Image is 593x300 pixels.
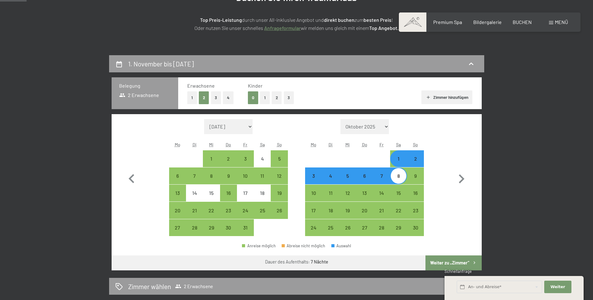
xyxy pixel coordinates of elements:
abbr: Montag [311,142,316,147]
div: Fri Oct 24 2025 [237,202,254,219]
div: 10 [306,191,321,206]
button: 3 [284,91,294,104]
div: Tue Oct 14 2025 [186,185,203,201]
div: 2 [221,156,236,172]
div: Sun Oct 19 2025 [271,185,288,201]
div: 1 [391,156,406,172]
abbr: Sonntag [277,142,282,147]
div: Anreise möglich [237,167,254,184]
div: Anreise nicht möglich [203,185,220,201]
div: 25 [323,225,339,241]
div: Anreise möglich [356,185,373,201]
button: 3 [211,91,221,104]
div: Anreise möglich [220,202,237,219]
div: Anreise möglich [254,202,271,219]
div: Wed Nov 05 2025 [339,167,356,184]
div: 7 [374,173,389,189]
div: Mon Nov 03 2025 [305,167,322,184]
div: Sat Nov 01 2025 [390,150,407,167]
div: 21 [374,208,389,224]
div: Anreise möglich [237,150,254,167]
div: Anreise möglich [203,219,220,236]
div: Anreise möglich [254,167,271,184]
div: 25 [254,208,270,224]
div: Anreise möglich [169,185,186,201]
div: 26 [340,225,355,241]
abbr: Freitag [243,142,247,147]
div: Anreise möglich [271,202,288,219]
div: Anreise möglich [339,202,356,219]
div: 3 [238,156,253,172]
h3: Belegung [119,82,171,89]
button: 2 [199,91,209,104]
div: Anreise nicht möglich [254,185,271,201]
div: 6 [170,173,185,189]
span: Erwachsene [187,83,215,89]
div: Anreise möglich [373,202,390,219]
strong: besten Preis [364,17,391,23]
div: Fri Nov 14 2025 [373,185,390,201]
div: Sun Oct 12 2025 [271,167,288,184]
span: 2 Erwachsene [175,283,213,289]
abbr: Samstag [260,142,265,147]
div: Anreise möglich [203,150,220,167]
div: Sun Nov 16 2025 [407,185,424,201]
div: 12 [271,173,287,189]
div: Anreise möglich [390,150,407,167]
button: Zimmer hinzufügen [421,90,472,104]
div: Anreise möglich [407,202,424,219]
button: Vorheriger Monat [123,119,141,236]
div: Anreise möglich [373,185,390,201]
div: Anreise möglich [271,150,288,167]
strong: Top Preis-Leistung [200,17,242,23]
div: Anreise möglich [390,219,407,236]
button: 2 [272,91,282,104]
span: BUCHEN [513,19,532,25]
button: Nächster Monat [452,119,470,236]
div: Fri Nov 07 2025 [373,167,390,184]
div: Thu Nov 06 2025 [356,167,373,184]
div: Sun Nov 09 2025 [407,167,424,184]
div: Sat Nov 22 2025 [390,202,407,219]
div: 16 [221,191,236,206]
div: Sat Nov 29 2025 [390,219,407,236]
div: Wed Oct 15 2025 [203,185,220,201]
div: Auswahl [331,244,351,248]
div: Anreise möglich [356,202,373,219]
div: 14 [187,191,202,206]
div: 29 [391,225,406,241]
div: Anreise möglich [322,167,339,184]
div: Anreise möglich [407,150,424,167]
div: Anreise nicht möglich [186,185,203,201]
div: Tue Nov 25 2025 [322,219,339,236]
div: 27 [170,225,185,241]
div: 1 [204,156,219,172]
div: Anreise möglich [220,219,237,236]
div: 7 [187,173,202,189]
button: 1 [187,91,197,104]
div: 4 [323,173,339,189]
a: Bildergalerie [473,19,502,25]
div: Mon Oct 13 2025 [169,185,186,201]
div: Thu Oct 23 2025 [220,202,237,219]
div: Mon Oct 06 2025 [169,167,186,184]
div: Anreise möglich [220,185,237,201]
div: Thu Nov 27 2025 [356,219,373,236]
abbr: Montag [175,142,180,147]
div: Anreise möglich [407,185,424,201]
button: Weiter [544,281,571,293]
div: Sat Nov 15 2025 [390,185,407,201]
h2: Zimmer wählen [128,282,171,291]
div: Sat Oct 11 2025 [254,167,271,184]
div: Thu Oct 09 2025 [220,167,237,184]
div: 9 [408,173,423,189]
div: Anreise möglich [322,202,339,219]
abbr: Mittwoch [345,142,350,147]
div: Dauer des Aufenthalts: [265,259,328,265]
div: Sun Oct 26 2025 [271,202,288,219]
div: 20 [357,208,372,224]
div: Sat Nov 08 2025 [390,167,407,184]
div: Wed Nov 19 2025 [339,202,356,219]
div: Tue Nov 11 2025 [322,185,339,201]
button: 0 [248,91,258,104]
